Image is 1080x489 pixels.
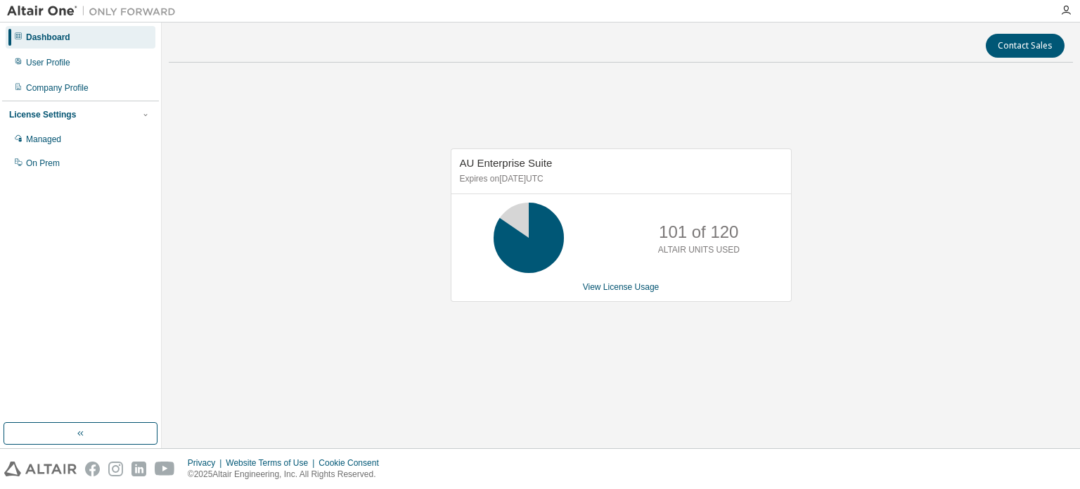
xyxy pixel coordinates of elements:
div: Dashboard [26,32,70,43]
div: Cookie Consent [319,457,387,469]
div: License Settings [9,109,76,120]
div: User Profile [26,57,70,68]
img: Altair One [7,4,183,18]
p: ALTAIR UNITS USED [658,244,740,256]
span: AU Enterprise Suite [460,157,553,169]
p: 101 of 120 [659,220,738,244]
div: Privacy [188,457,226,469]
p: Expires on [DATE] UTC [460,173,779,185]
img: instagram.svg [108,462,123,476]
button: Contact Sales [986,34,1065,58]
img: altair_logo.svg [4,462,77,476]
p: © 2025 Altair Engineering, Inc. All Rights Reserved. [188,469,387,481]
img: facebook.svg [85,462,100,476]
div: On Prem [26,158,60,169]
a: View License Usage [583,282,660,292]
div: Company Profile [26,82,89,94]
div: Managed [26,134,61,145]
img: youtube.svg [155,462,175,476]
div: Website Terms of Use [226,457,319,469]
img: linkedin.svg [131,462,146,476]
